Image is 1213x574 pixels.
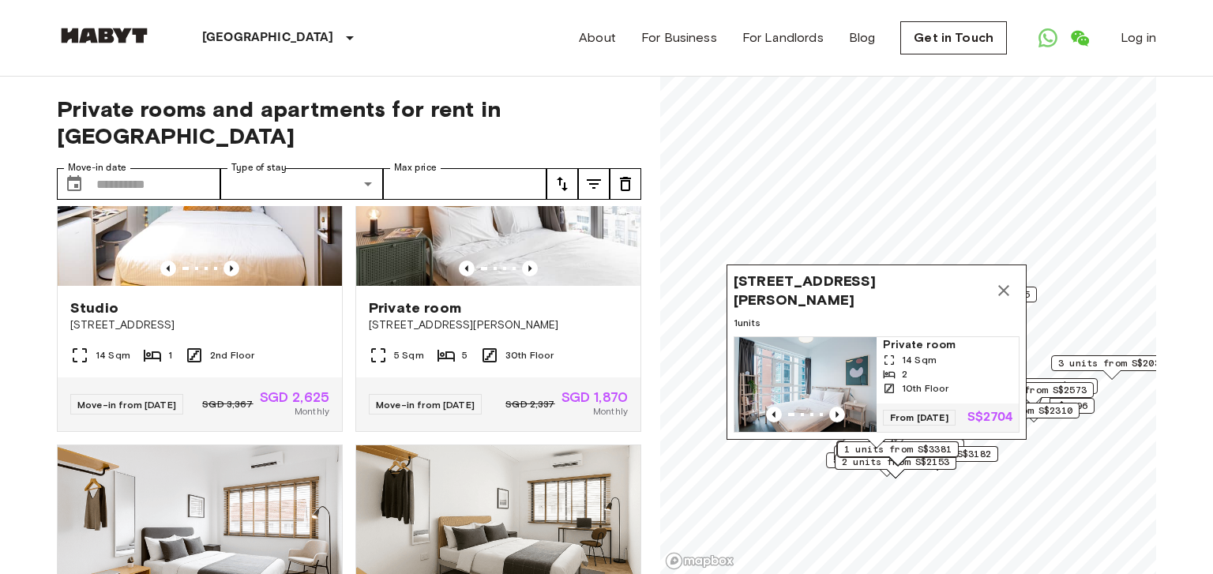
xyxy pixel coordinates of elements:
span: 5 units from S$1680 [833,453,941,467]
label: Max price [394,161,437,174]
a: For Landlords [742,28,824,47]
div: Map marker [973,398,1095,422]
a: Blog [849,28,876,47]
span: SGD 2,337 [505,397,554,411]
span: 1 units from S$3182 [884,447,991,461]
span: [STREET_ADDRESS][PERSON_NAME] [734,272,988,310]
span: From [DATE] [883,410,956,426]
a: For Business [641,28,717,47]
span: 2nd Floor [210,348,254,362]
span: SGD 3,367 [202,397,253,411]
img: Marketing picture of unit SG-01-042-001-02 [734,337,877,432]
button: Previous image [829,407,845,422]
a: Log in [1121,28,1156,47]
div: Map marker [1051,355,1173,380]
a: Open WhatsApp [1032,22,1064,54]
div: Map marker [915,287,1037,311]
a: Get in Touch [900,21,1007,54]
a: Mapbox logo [665,552,734,570]
button: tune [578,168,610,200]
span: Private rooms and apartments for rent in [GEOGRAPHIC_DATA] [57,96,641,149]
span: 1 [168,348,172,362]
span: 10th Floor [902,381,949,396]
button: tune [610,168,641,200]
div: Map marker [976,378,1098,403]
a: Marketing picture of unit SG-01-042-001-02Previous imagePrevious imagePrivate room14 Sqm210th Flo... [734,336,1020,433]
img: Habyt [57,28,152,43]
span: 5 Sqm [394,348,424,362]
p: S$2704 [967,411,1012,424]
div: Map marker [958,403,1080,427]
span: [STREET_ADDRESS] [70,317,329,333]
span: Move-in from [DATE] [376,399,475,411]
button: tune [546,168,578,200]
label: Move-in date [68,161,126,174]
a: Marketing picture of unit SG-01-111-002-001Previous imagePrevious imageStudio[STREET_ADDRESS]14 S... [57,96,343,432]
span: 2 units from S$1985 [922,287,1030,302]
div: Map marker [834,445,956,470]
div: Map marker [837,441,959,466]
span: Private room [369,298,461,317]
button: Choose date [58,168,90,200]
a: Marketing picture of unit SG-01-113-001-04Previous imagePrevious imagePrivate room[STREET_ADDRESS... [355,96,641,432]
a: Open WeChat [1064,22,1095,54]
span: [STREET_ADDRESS][PERSON_NAME] [369,317,628,333]
div: Map marker [877,446,998,471]
div: Map marker [972,382,1094,407]
span: 4 units from S$2310 [965,403,1072,418]
button: Previous image [459,261,475,276]
button: Previous image [160,261,176,276]
span: SGD 1,870 [561,390,628,404]
div: Map marker [826,452,948,477]
button: Previous image [522,261,538,276]
span: Private room [883,337,1012,353]
div: Map marker [835,454,956,478]
span: Studio [70,298,118,317]
span: SGD 2,625 [260,390,329,404]
span: 3 units from S$1480 [983,379,1091,393]
button: Previous image [223,261,239,276]
label: Type of stay [231,161,287,174]
span: 3 units from S$2036 [1058,356,1166,370]
span: 14 Sqm [96,348,130,362]
span: Move-in from [DATE] [77,399,176,411]
span: 1 units from S$3381 [844,442,952,456]
div: Map marker [836,441,958,466]
a: About [579,28,616,47]
div: Map marker [727,264,1027,448]
span: Monthly [593,404,628,418]
span: 14 Sqm [902,353,937,367]
span: 2 [902,367,907,381]
span: 1 units [734,316,1020,330]
span: 1 units from S$2573 [979,383,1087,397]
span: 30th Floor [505,348,554,362]
button: Previous image [766,407,782,422]
span: Monthly [295,404,329,418]
span: 5 [462,348,468,362]
p: [GEOGRAPHIC_DATA] [202,28,334,47]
